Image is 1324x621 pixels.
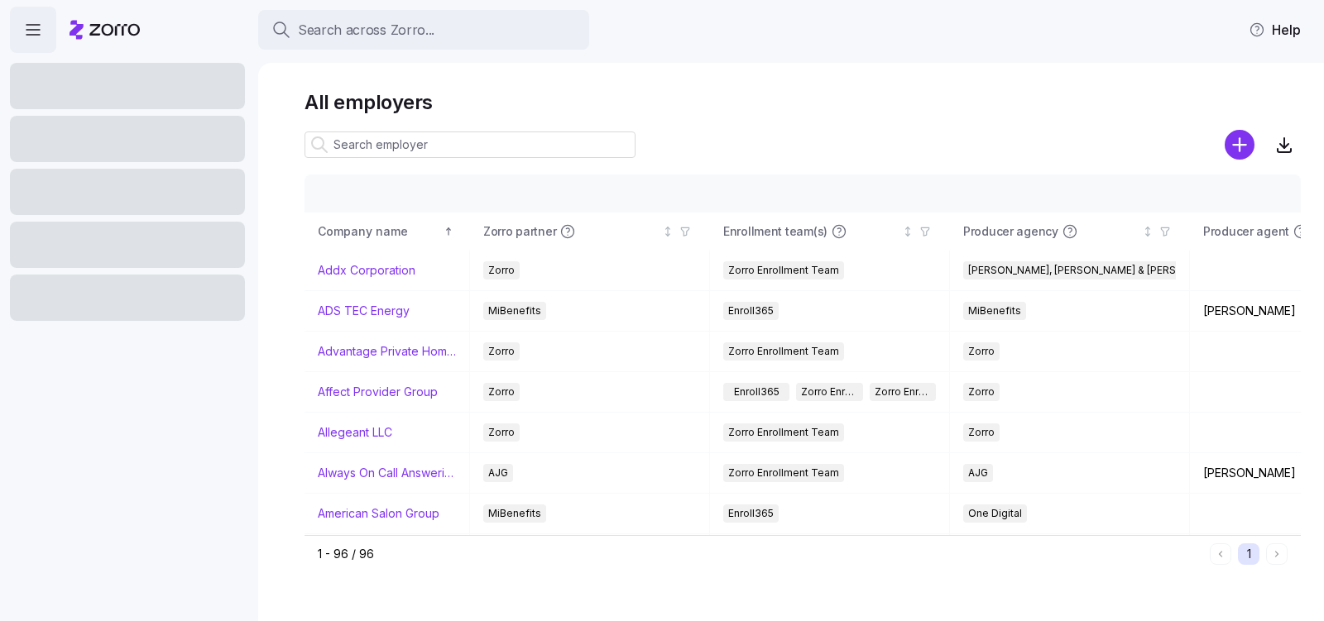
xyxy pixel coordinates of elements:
[968,261,1228,279] span: [PERSON_NAME], [PERSON_NAME] & [PERSON_NAME]
[728,261,839,279] span: Zorro Enrollment Team
[488,423,515,442] span: Zorro
[728,423,839,442] span: Zorro Enrollment Team
[710,213,950,251] th: Enrollment team(s)Not sorted
[483,223,556,240] span: Zorro partner
[734,383,780,401] span: Enroll365
[298,20,434,41] span: Search across Zorro...
[305,131,636,158] input: Search employer
[258,10,589,50] button: Search across Zorro...
[968,464,988,482] span: AJG
[728,342,839,361] span: Zorro Enrollment Team
[963,223,1058,240] span: Producer agency
[902,226,914,237] div: Not sorted
[1225,130,1254,160] svg: add icon
[318,222,440,241] div: Company name
[318,546,1203,562] div: 1 - 96 / 96
[968,383,995,401] span: Zorro
[1249,20,1301,40] span: Help
[728,504,774,523] span: Enroll365
[950,213,1190,251] th: Producer agencyNot sorted
[488,342,515,361] span: Zorro
[875,383,931,401] span: Zorro Enrollment Experts
[1142,226,1154,237] div: Not sorted
[318,465,456,481] a: Always On Call Answering Service
[488,261,515,279] span: Zorro
[662,226,674,237] div: Not sorted
[318,424,392,441] a: Allegeant LLC
[305,89,1301,115] h1: All employers
[318,505,439,522] a: American Salon Group
[1203,223,1289,240] span: Producer agent
[488,383,515,401] span: Zorro
[968,504,1022,523] span: One Digital
[1266,543,1288,565] button: Next page
[318,303,410,319] a: ADS TEC Energy
[801,383,857,401] span: Zorro Enrollment Team
[968,302,1021,320] span: MiBenefits
[968,423,995,442] span: Zorro
[1210,543,1231,565] button: Previous page
[1238,543,1259,565] button: 1
[728,464,839,482] span: Zorro Enrollment Team
[723,223,827,240] span: Enrollment team(s)
[318,262,415,279] a: Addx Corporation
[318,384,438,400] a: Affect Provider Group
[968,342,995,361] span: Zorro
[728,302,774,320] span: Enroll365
[443,226,454,237] div: Sorted ascending
[318,343,456,360] a: Advantage Private Home Care
[488,464,508,482] span: AJG
[470,213,710,251] th: Zorro partnerNot sorted
[1235,13,1314,46] button: Help
[488,504,541,523] span: MiBenefits
[488,302,541,320] span: MiBenefits
[305,213,470,251] th: Company nameSorted ascending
